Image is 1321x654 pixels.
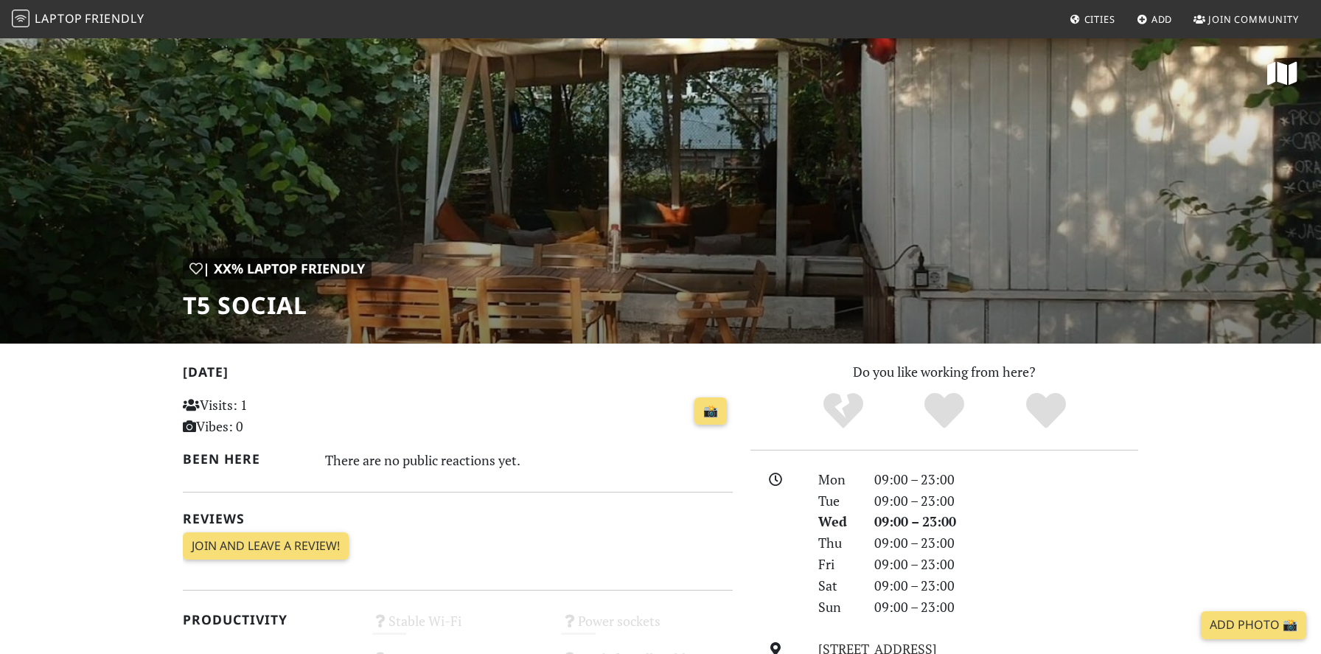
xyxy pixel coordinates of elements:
div: | XX% Laptop Friendly [183,258,372,279]
span: Join Community [1208,13,1299,26]
div: Fri [809,554,865,575]
a: 📸 [694,397,727,425]
div: Tue [809,490,865,512]
div: 09:00 – 23:00 [865,469,1147,490]
div: There are no public reactions yet. [325,448,733,472]
span: Cities [1084,13,1115,26]
div: Definitely! [995,391,1097,431]
div: Sat [809,575,865,596]
a: Join Community [1188,6,1305,32]
a: Add Photo 📸 [1201,611,1306,639]
p: Visits: 1 Vibes: 0 [183,394,355,437]
a: LaptopFriendly LaptopFriendly [12,7,144,32]
a: Add [1131,6,1179,32]
span: Add [1151,13,1173,26]
div: No [792,391,894,431]
div: Stable Wi-Fi [363,609,553,647]
div: Power sockets [552,609,742,647]
img: LaptopFriendly [12,10,29,27]
div: 09:00 – 23:00 [865,511,1147,532]
div: 09:00 – 23:00 [865,554,1147,575]
div: 09:00 – 23:00 [865,490,1147,512]
h2: Productivity [183,612,355,627]
div: Sun [809,596,865,618]
span: Laptop [35,10,83,27]
div: 09:00 – 23:00 [865,575,1147,596]
a: Join and leave a review! [183,532,349,560]
div: Mon [809,469,865,490]
div: 09:00 – 23:00 [865,532,1147,554]
p: Do you like working from here? [750,361,1138,383]
div: Wed [809,511,865,532]
h2: Been here [183,451,307,467]
span: Friendly [85,10,144,27]
a: Cities [1064,6,1121,32]
div: Thu [809,532,865,554]
h2: [DATE] [183,364,733,386]
h1: T5 Social [183,291,372,319]
h2: Reviews [183,511,733,526]
div: 09:00 – 23:00 [865,596,1147,618]
div: Yes [893,391,995,431]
